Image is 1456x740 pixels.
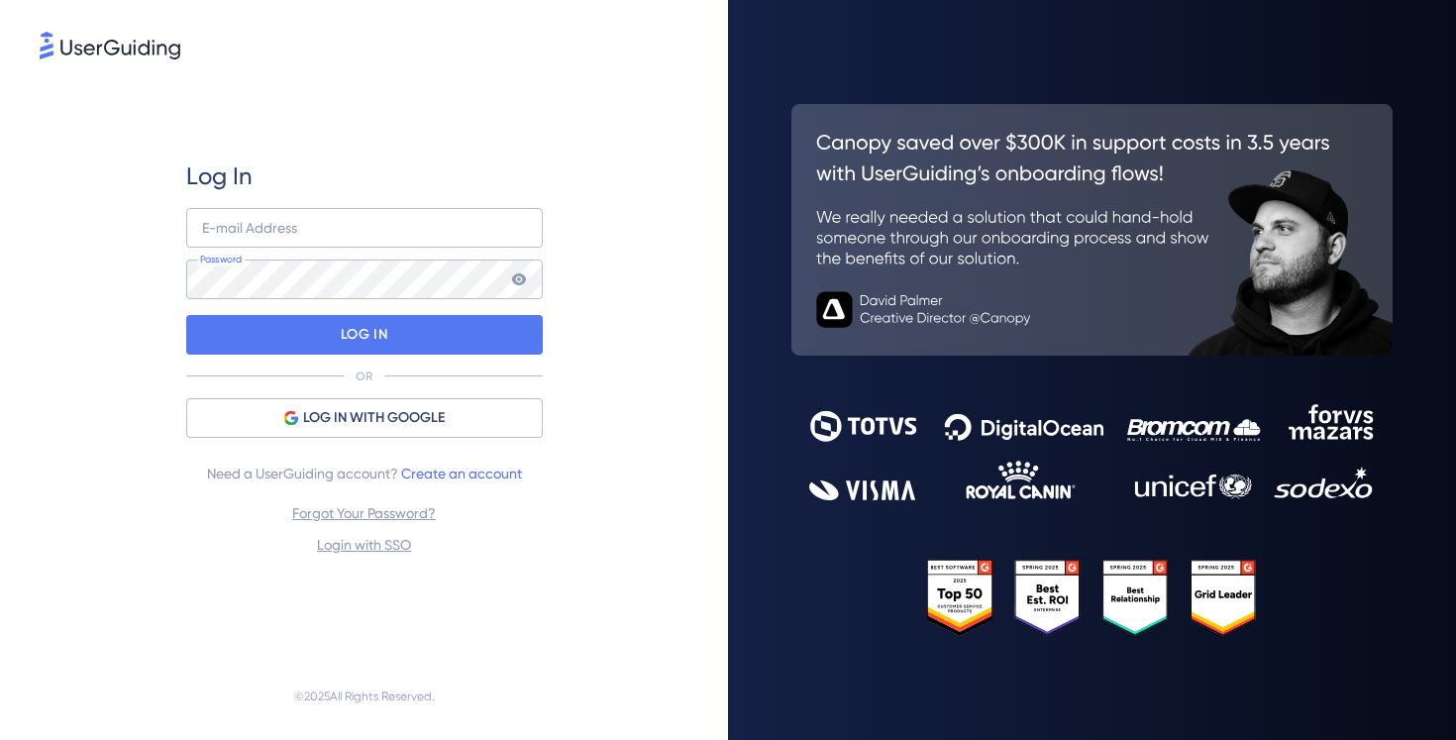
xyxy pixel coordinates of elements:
[186,208,543,248] input: example@company.com
[186,160,253,192] span: Log In
[341,319,387,351] p: LOG IN
[356,369,372,384] p: OR
[809,404,1375,500] img: 9302ce2ac39453076f5bc0f2f2ca889b.svg
[927,560,1258,635] img: 25303e33045975176eb484905ab012ff.svg
[294,685,435,708] span: © 2025 All Rights Reserved.
[207,462,522,485] span: Need a UserGuiding account?
[317,537,411,553] a: Login with SSO
[292,505,436,521] a: Forgot Your Password?
[401,466,522,481] a: Create an account
[40,32,180,59] img: 8faab4ba6bc7696a72372aa768b0286c.svg
[791,104,1393,356] img: 26c0aa7c25a843aed4baddd2b5e0fa68.svg
[303,406,445,430] span: LOG IN WITH GOOGLE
